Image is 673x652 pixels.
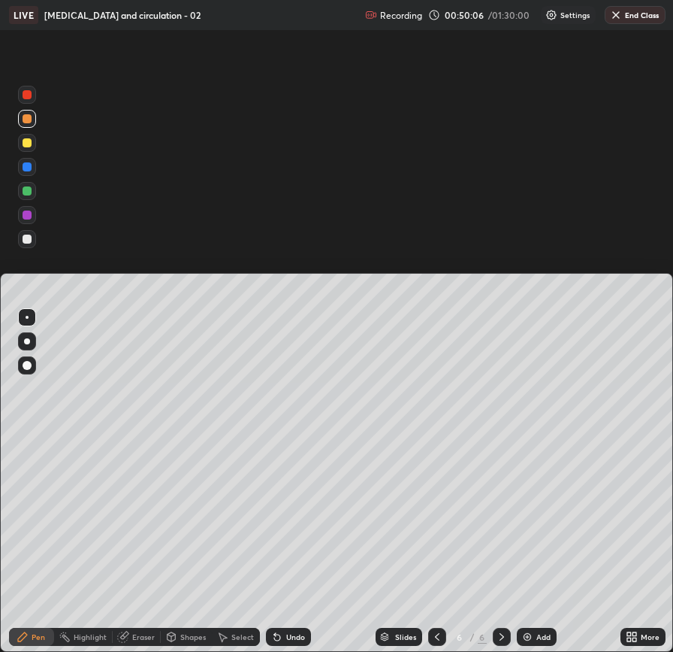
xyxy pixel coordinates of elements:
img: end-class-cross [610,9,622,21]
p: LIVE [14,9,34,21]
button: End Class [605,6,665,24]
img: recording.375f2c34.svg [365,9,377,21]
div: Shapes [180,633,206,641]
div: Select [231,633,254,641]
div: Undo [286,633,305,641]
div: Add [536,633,551,641]
p: Settings [560,11,590,19]
div: Pen [32,633,45,641]
img: class-settings-icons [545,9,557,21]
div: 6 [478,630,487,644]
p: Recording [380,10,422,21]
div: More [641,633,659,641]
div: 6 [452,632,467,641]
img: add-slide-button [521,631,533,643]
p: [MEDICAL_DATA] and circulation - 02 [44,9,201,21]
div: Slides [395,633,416,641]
div: / [470,632,475,641]
div: Eraser [132,633,155,641]
div: Highlight [74,633,107,641]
